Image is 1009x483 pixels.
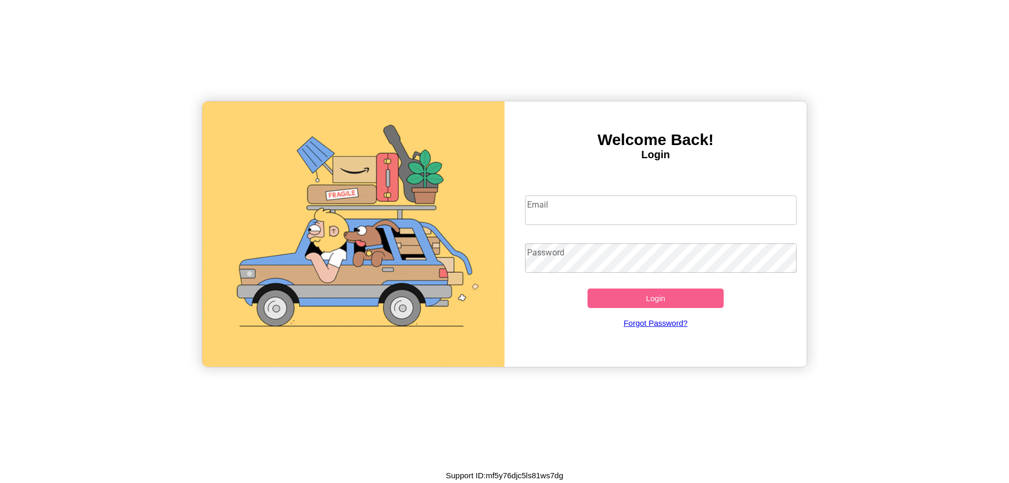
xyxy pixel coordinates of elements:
[504,149,807,161] h4: Login
[588,289,724,308] button: Login
[446,468,563,482] p: Support ID: mf5y76djc5ls81ws7dg
[504,131,807,149] h3: Welcome Back!
[202,101,504,367] img: gif
[520,308,792,338] a: Forgot Password?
